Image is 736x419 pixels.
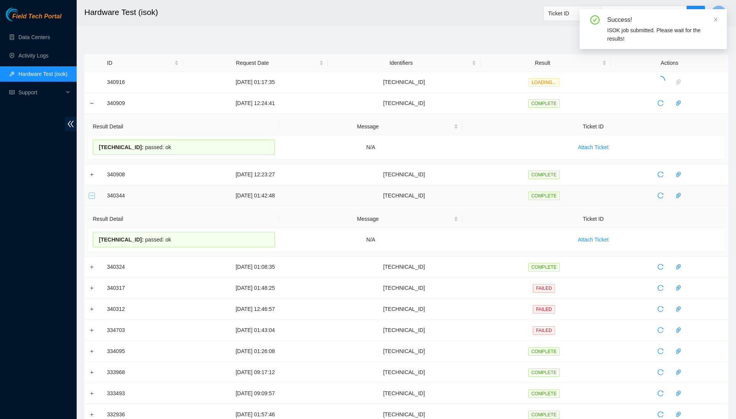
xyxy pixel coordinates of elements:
[713,17,718,22] span: close
[655,348,666,354] span: reload
[655,192,666,199] span: reload
[18,71,67,77] a: Hardware Test (isok)
[528,347,560,356] span: COMPLETE
[18,53,49,59] a: Activity Logs
[672,303,685,315] button: paper-clip
[9,90,15,95] span: read
[673,192,684,199] span: paper-clip
[103,256,183,278] td: 340324
[528,99,560,108] span: COMPLETE
[328,256,480,278] td: [TECHNICAL_ID]
[328,320,480,341] td: [TECHNICAL_ID]
[328,93,480,114] td: [TECHNICAL_ID]
[578,235,608,244] span: Attach Ticket
[183,362,328,383] td: [DATE] 09:17:12
[528,389,560,398] span: COMPLETE
[673,264,684,270] span: paper-clip
[93,140,275,155] div: passed: ok
[99,237,144,243] span: [TECHNICAL_ID] :
[89,348,95,354] button: Expand row
[654,261,667,273] button: reload
[279,228,462,252] td: N/A
[673,285,684,291] span: paper-clip
[183,72,328,93] td: [DATE] 01:17:35
[462,210,724,228] th: Ticket ID
[89,327,95,333] button: Expand row
[672,261,685,273] button: paper-clip
[12,13,61,20] span: Field Tech Portal
[654,345,667,357] button: reload
[103,164,183,185] td: 340908
[673,306,684,312] span: paper-clip
[654,324,667,336] button: reload
[716,8,721,18] span: D
[529,78,559,87] span: LOADING...
[673,369,684,375] span: paper-clip
[655,327,666,333] span: reload
[655,369,666,375] span: reload
[103,278,183,299] td: 340317
[328,341,480,362] td: [TECHNICAL_ID]
[601,6,687,21] input: Enter text here...
[462,118,724,135] th: Ticket ID
[655,390,666,396] span: reload
[655,411,666,417] span: reload
[328,185,480,206] td: [TECHNICAL_ID]
[533,305,555,314] span: FAILED
[673,348,684,354] span: paper-clip
[687,6,705,21] button: search
[89,210,279,228] th: Result Detail
[655,306,666,312] span: reload
[103,93,183,114] td: 340909
[654,303,667,315] button: reload
[528,263,560,271] span: COMPLETE
[99,144,144,150] span: [TECHNICAL_ID] :
[528,192,560,200] span: COMPLETE
[590,15,600,25] span: check-circle
[673,327,684,333] span: paper-clip
[672,168,685,181] button: paper-clip
[89,171,95,177] button: Expand row
[672,324,685,336] button: paper-clip
[533,284,555,292] span: FAILED
[89,264,95,270] button: Expand row
[655,264,666,270] span: reload
[183,320,328,341] td: [DATE] 01:43:04
[183,299,328,320] td: [DATE] 12:46:57
[572,233,614,246] button: Attach Ticket
[103,383,183,404] td: 333493
[183,185,328,206] td: [DATE] 01:42:48
[65,117,77,131] span: double-left
[183,164,328,185] td: [DATE] 12:23:27
[528,368,560,377] span: COMPLETE
[89,100,95,106] button: Collapse row
[672,189,685,202] button: paper-clip
[548,8,596,19] span: Ticket ID
[93,232,275,247] div: passed: ok
[103,72,183,93] td: 340916
[655,171,666,177] span: reload
[183,93,328,114] td: [DATE] 12:24:41
[578,143,608,151] span: Attach Ticket
[672,387,685,399] button: paper-clip
[673,100,684,106] span: paper-clip
[6,14,61,24] a: Akamai TechnologiesField Tech Portal
[528,171,560,179] span: COMPLETE
[672,282,685,294] button: paper-clip
[528,411,560,419] span: COMPLETE
[328,362,480,383] td: [TECHNICAL_ID]
[89,306,95,312] button: Expand row
[183,256,328,278] td: [DATE] 01:08:35
[103,185,183,206] td: 340344
[607,26,718,43] div: ISOK job submitted. Please wait for the results!
[89,369,95,375] button: Expand row
[654,282,667,294] button: reload
[89,390,95,396] button: Expand row
[672,366,685,378] button: paper-clip
[18,34,50,40] a: Data Centers
[654,387,667,399] button: reload
[328,299,480,320] td: [TECHNICAL_ID]
[655,285,666,291] span: reload
[89,118,279,135] th: Result Detail
[328,72,480,93] td: [TECHNICAL_ID]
